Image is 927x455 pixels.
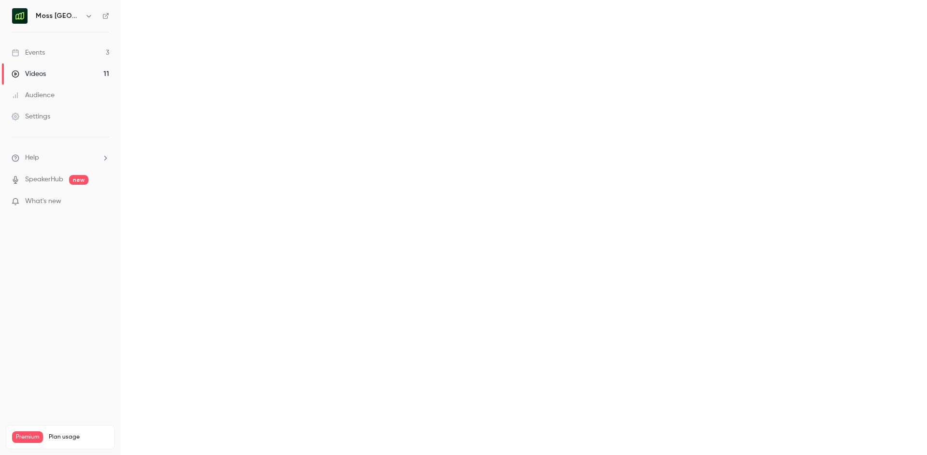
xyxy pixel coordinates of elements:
li: help-dropdown-opener [12,153,109,163]
span: Help [25,153,39,163]
h6: Moss [GEOGRAPHIC_DATA] [36,11,81,21]
span: Plan usage [49,433,109,441]
a: SpeakerHub [25,175,63,185]
span: new [69,175,88,185]
div: Events [12,48,45,58]
div: Settings [12,112,50,121]
span: What's new [25,196,61,206]
div: Videos [12,69,46,79]
span: Premium [12,431,43,443]
div: Audience [12,90,55,100]
img: Moss Deutschland [12,8,28,24]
